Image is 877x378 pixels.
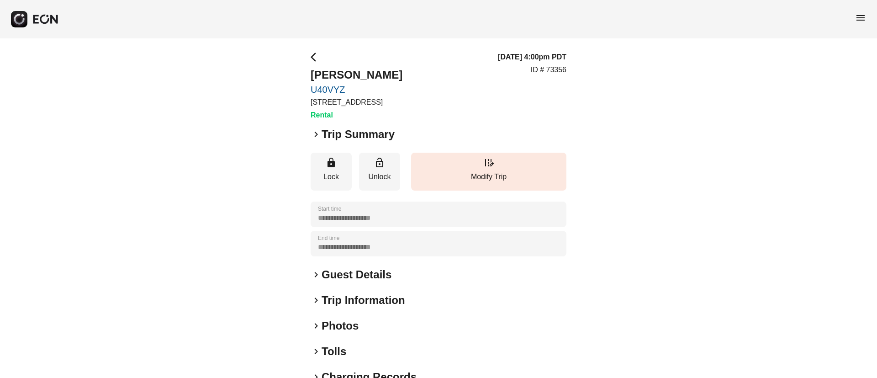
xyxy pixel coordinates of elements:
span: arrow_back_ios [311,52,322,63]
span: lock [326,157,337,168]
h3: [DATE] 4:00pm PDT [498,52,566,63]
button: Unlock [359,153,400,191]
h3: Rental [311,110,402,121]
span: edit_road [483,157,494,168]
h2: [PERSON_NAME] [311,68,402,82]
p: Unlock [364,171,396,182]
h2: Photos [322,319,359,333]
button: Lock [311,153,352,191]
span: keyboard_arrow_right [311,295,322,306]
p: Modify Trip [416,171,562,182]
span: menu [855,12,866,23]
p: ID # 73356 [531,64,566,75]
span: keyboard_arrow_right [311,269,322,280]
p: Lock [315,171,347,182]
span: keyboard_arrow_right [311,320,322,331]
h2: Trip Summary [322,127,395,142]
a: U40VYZ [311,84,402,95]
h2: Tolls [322,344,346,359]
h2: Trip Information [322,293,405,308]
p: [STREET_ADDRESS] [311,97,402,108]
span: keyboard_arrow_right [311,346,322,357]
h2: Guest Details [322,267,391,282]
span: keyboard_arrow_right [311,129,322,140]
button: Modify Trip [411,153,566,191]
span: lock_open [374,157,385,168]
